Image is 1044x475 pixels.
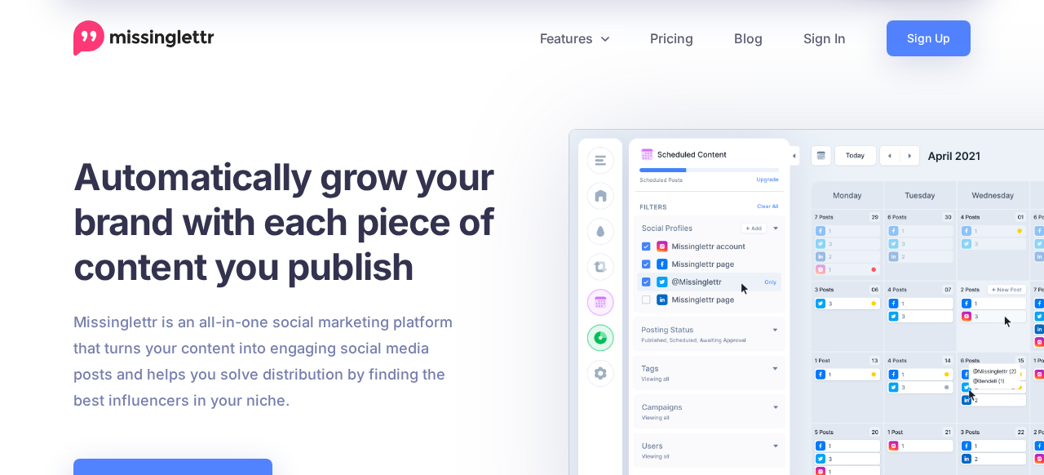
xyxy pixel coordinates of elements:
a: Pricing [630,20,714,56]
a: Sign In [783,20,866,56]
a: Sign Up [887,20,971,56]
a: Blog [714,20,783,56]
a: Features [520,20,630,56]
p: Missinglettr is an all-in-one social marketing platform that turns your content into engaging soc... [73,309,453,414]
a: Home [73,20,215,56]
h1: Automatically grow your brand with each piece of content you publish [73,154,534,289]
